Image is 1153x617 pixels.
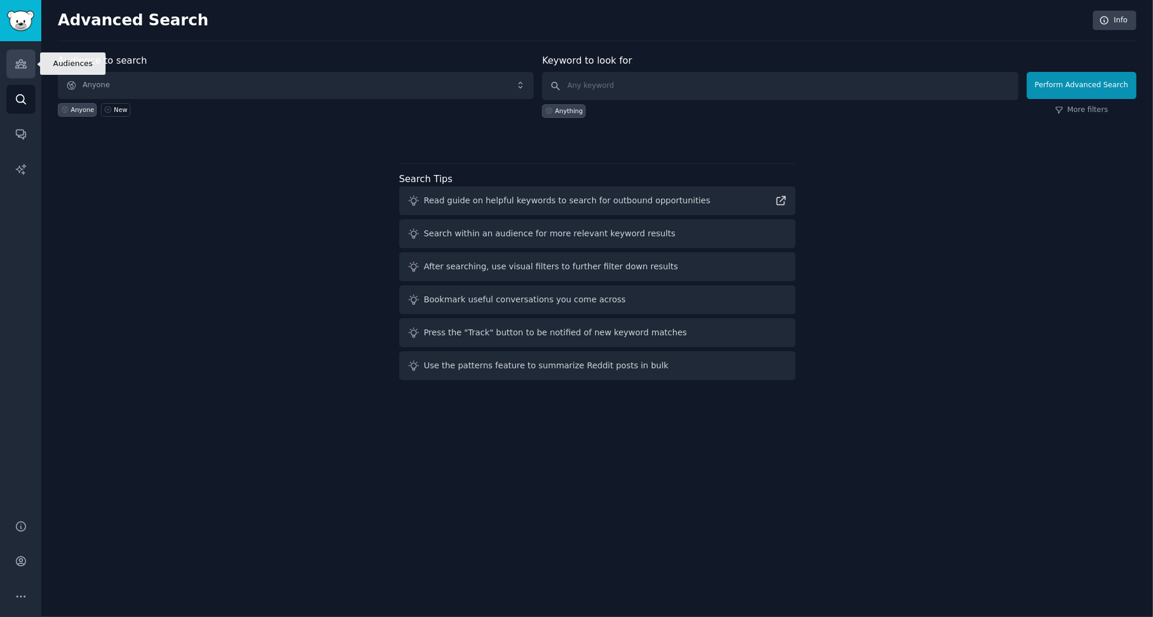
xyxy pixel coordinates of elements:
[58,72,534,99] button: Anyone
[101,103,130,117] a: New
[424,359,669,372] div: Use the patterns feature to summarize Reddit posts in bulk
[399,173,453,184] label: Search Tips
[542,72,1018,100] input: Any keyword
[58,11,1086,30] h2: Advanced Search
[542,55,632,66] label: Keyword to look for
[114,105,127,114] div: New
[1027,72,1136,99] button: Perform Advanced Search
[1055,105,1108,116] a: More filters
[424,260,678,273] div: After searching, use visual filters to further filter down results
[424,326,687,339] div: Press the "Track" button to be notified of new keyword matches
[424,194,711,207] div: Read guide on helpful keywords to search for outbound opportunities
[7,11,34,31] img: GummySearch logo
[58,55,147,66] label: Audience to search
[1093,11,1136,31] a: Info
[71,105,94,114] div: Anyone
[555,107,583,115] div: Anything
[424,227,676,240] div: Search within an audience for more relevant keyword results
[424,293,626,306] div: Bookmark useful conversations you come across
